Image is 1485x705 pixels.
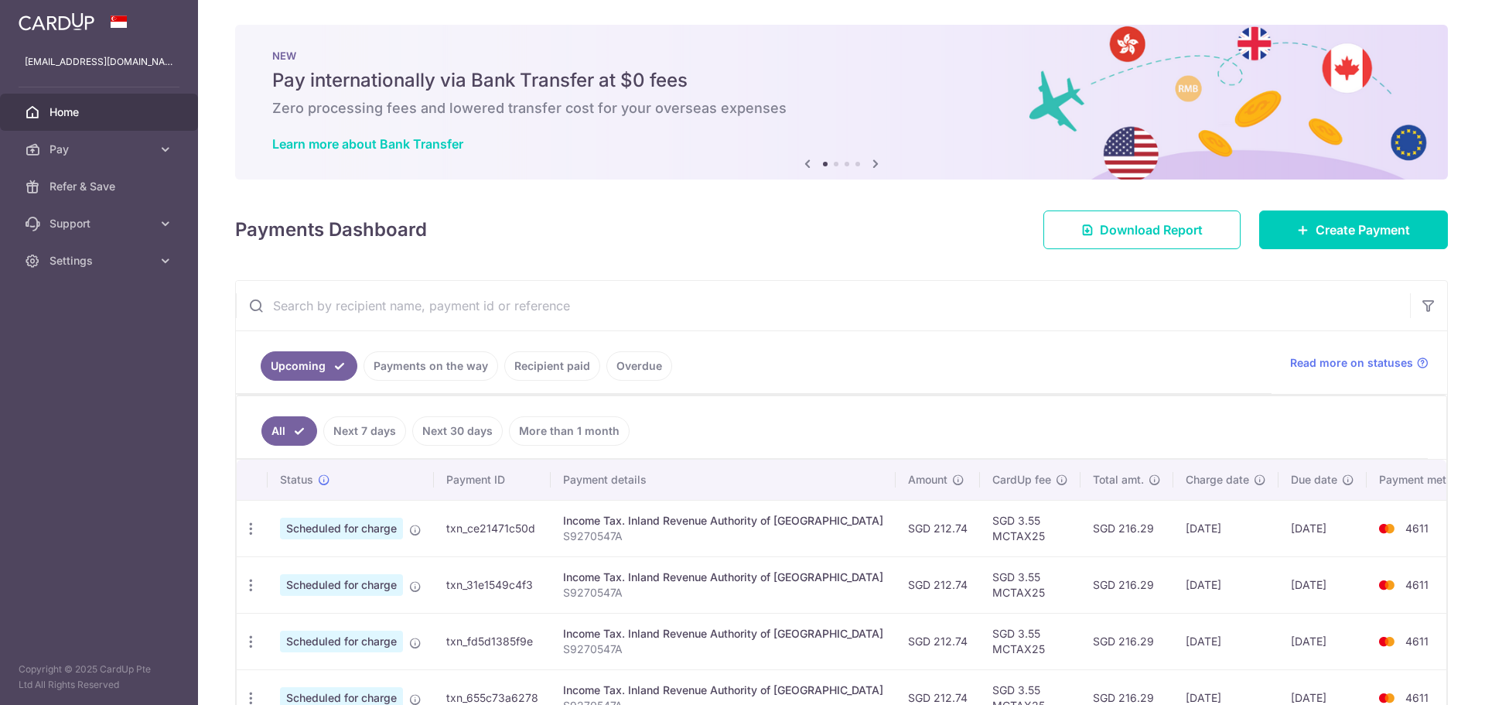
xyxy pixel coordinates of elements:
span: CardUp fee [992,472,1051,488]
img: CardUp [19,12,94,31]
p: S9270547A [563,529,883,544]
td: SGD 216.29 [1080,556,1173,613]
td: [DATE] [1173,613,1278,669]
h6: Zero processing fees and lowered transfer cost for your overseas expenses [272,99,1411,118]
td: txn_fd5d1385f9e [434,613,551,669]
p: S9270547A [563,642,883,657]
span: 4611 [1405,578,1429,591]
span: Scheduled for charge [280,574,403,596]
td: SGD 3.55 MCTAX25 [980,500,1080,556]
a: More than 1 month [509,416,630,446]
span: Pay [49,142,152,157]
a: Read more on statuses [1290,355,1429,371]
th: Payment ID [434,460,551,500]
a: Upcoming [261,351,357,381]
a: Next 30 days [412,416,503,446]
td: [DATE] [1173,556,1278,613]
td: [DATE] [1278,613,1367,669]
span: 4611 [1405,522,1429,535]
td: SGD 212.74 [896,556,980,613]
span: Scheduled for charge [280,631,403,652]
th: Payment details [551,460,896,500]
td: txn_ce21471c50d [434,500,551,556]
span: Support [49,216,152,231]
td: SGD 216.29 [1080,500,1173,556]
img: Bank transfer banner [235,25,1448,180]
td: SGD 3.55 MCTAX25 [980,556,1080,613]
span: Status [280,472,313,488]
a: Download Report [1043,210,1241,249]
img: Bank Card [1371,576,1402,594]
p: NEW [272,50,1411,62]
span: Refer & Save [49,179,152,194]
span: Total amt. [1093,472,1144,488]
span: Amount [908,472,947,488]
span: Due date [1291,472,1337,488]
td: txn_31e1549c4f3 [434,556,551,613]
td: [DATE] [1173,500,1278,556]
h4: Payments Dashboard [235,216,427,244]
img: Bank Card [1371,632,1402,651]
p: S9270547A [563,585,883,601]
div: Income Tax. Inland Revenue Authority of [GEOGRAPHIC_DATA] [563,626,883,642]
td: SGD 212.74 [896,500,980,556]
th: Payment method [1367,460,1484,500]
span: Create Payment [1316,221,1410,239]
a: Overdue [606,351,672,381]
a: Learn more about Bank Transfer [272,136,463,152]
div: Income Tax. Inland Revenue Authority of [GEOGRAPHIC_DATA] [563,683,883,698]
h5: Pay internationally via Bank Transfer at $0 fees [272,68,1411,93]
div: Income Tax. Inland Revenue Authority of [GEOGRAPHIC_DATA] [563,570,883,585]
a: Payments on the way [364,351,498,381]
p: [EMAIL_ADDRESS][DOMAIN_NAME] [25,54,173,70]
a: Next 7 days [323,416,406,446]
td: [DATE] [1278,556,1367,613]
span: 4611 [1405,691,1429,704]
td: SGD 216.29 [1080,613,1173,669]
span: Home [49,104,152,120]
a: All [261,416,317,446]
span: 4611 [1405,635,1429,648]
td: [DATE] [1278,500,1367,556]
span: Read more on statuses [1290,355,1413,371]
a: Recipient paid [504,351,600,381]
span: Scheduled for charge [280,518,403,539]
span: Settings [49,253,152,269]
span: Download Report [1100,221,1203,239]
span: Charge date [1186,472,1249,488]
td: SGD 212.74 [896,613,980,669]
td: SGD 3.55 MCTAX25 [980,613,1080,669]
input: Search by recipient name, payment id or reference [236,281,1410,330]
img: Bank Card [1371,519,1402,538]
a: Create Payment [1259,210,1448,249]
div: Income Tax. Inland Revenue Authority of [GEOGRAPHIC_DATA] [563,513,883,529]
